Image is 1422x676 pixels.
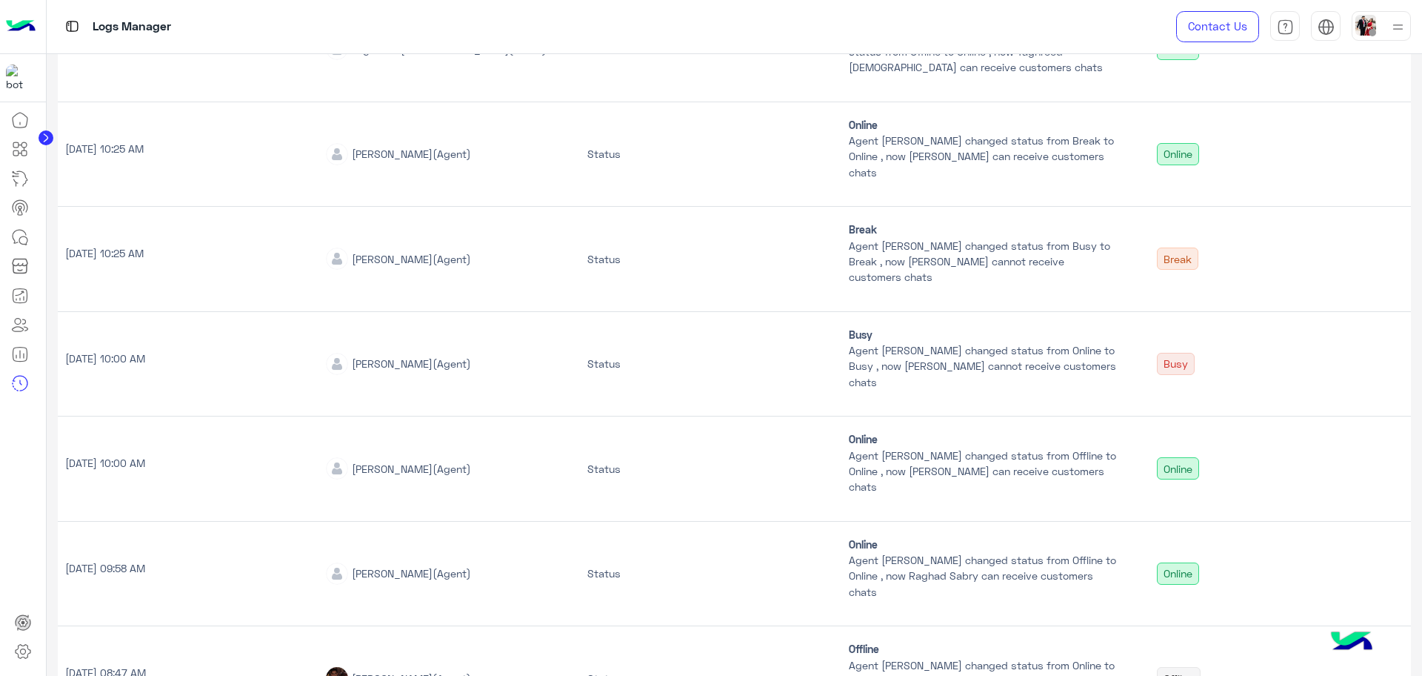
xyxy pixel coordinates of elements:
div: (Agent) [352,356,471,371]
div: Status [587,356,834,371]
img: Logo [6,11,36,42]
span: [PERSON_NAME] [352,253,433,265]
span: [PERSON_NAME] [352,463,433,475]
img: defaultAdmin.png [326,143,348,165]
img: defaultAdmin.png [326,353,348,375]
p: Agent [PERSON_NAME] changed status from Busy to Break , now [PERSON_NAME] cannot receive customer... [849,238,1120,285]
span: [PERSON_NAME] [352,357,433,370]
img: defaultAdmin.png [326,563,348,585]
div: Status [587,461,834,477]
img: profile [1389,18,1407,36]
p: [DATE] 10:00 AM [65,351,312,366]
img: defaultAdmin.png [326,248,348,270]
span: [PERSON_NAME] [352,148,433,160]
span: Break [849,222,1120,237]
p: [DATE] 09:58 AM [65,560,312,576]
p: Agent [PERSON_NAME] changed status from Online to Busy , now [PERSON_NAME] cannot receive custome... [849,342,1120,390]
div: (Agent) [352,461,471,477]
img: hulul-logo.png [1326,617,1378,669]
img: defaultAdmin.png [326,457,348,480]
div: Break [1157,248,1198,270]
div: (Agent) [352,566,471,581]
p: Agent [PERSON_NAME] changed status from Break to Online , now [PERSON_NAME] can receive customers... [849,133,1120,180]
p: Logs Manager [93,17,171,37]
img: tab [1277,19,1294,36]
div: (Agent) [352,251,471,267]
p: [DATE] 10:25 AM [65,245,312,261]
img: tab [1318,19,1335,36]
p: [DATE] 10:25 AM [65,141,312,156]
span: Taghreed [DEMOGRAPHIC_DATA] [352,43,509,56]
div: (Agent) [352,146,471,162]
p: [DATE] 10:00 AM [65,455,312,471]
span: Offline [849,641,1120,657]
span: [PERSON_NAME] [352,567,433,580]
img: 1403182699927242 [6,64,33,91]
span: Online [849,431,1120,447]
a: Contact Us [1176,11,1259,42]
p: Agent [PERSON_NAME] changed status from Offline to Online , now Raghad Sabry can receive customer... [849,552,1120,600]
div: Busy [1157,353,1195,375]
span: Busy [849,327,1120,342]
div: Status [587,146,834,162]
div: Online [1157,457,1199,480]
span: Online [849,537,1120,552]
div: Online [1157,563,1199,585]
p: Agent [PERSON_NAME] changed status from Offline to Online , now [PERSON_NAME] can receive custome... [849,448,1120,495]
div: Status [587,566,834,581]
span: Online [849,117,1120,133]
div: Online [1157,143,1199,165]
img: tab [63,17,81,36]
a: tab [1270,11,1300,42]
div: Status [587,251,834,267]
img: userImage [1355,15,1376,36]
